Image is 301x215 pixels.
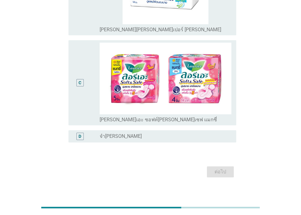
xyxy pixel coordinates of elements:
img: 88f99bd9-be51-453e-8987-ce9475b5b77e---2.png [100,43,231,114]
label: [PERSON_NAME][PERSON_NAME]เปอร์ [PERSON_NAME] [100,27,221,33]
div: C [79,80,81,86]
div: D [79,133,81,140]
label: [PERSON_NAME]เอะ ซอฟท์[PERSON_NAME]เซฟ แมกซี่ [100,117,217,123]
label: จำ[PERSON_NAME] [100,133,142,139]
